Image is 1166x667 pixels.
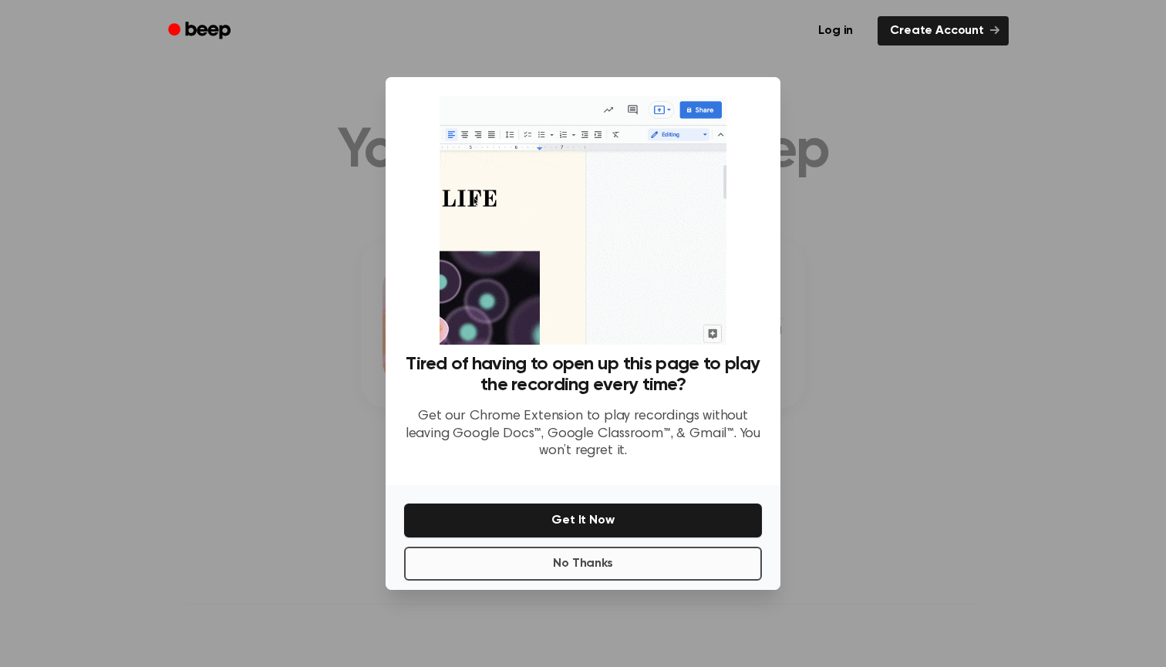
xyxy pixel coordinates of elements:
[878,16,1009,45] a: Create Account
[440,96,726,345] img: Beep extension in action
[404,504,762,537] button: Get It Now
[157,16,244,46] a: Beep
[404,547,762,581] button: No Thanks
[404,354,762,396] h3: Tired of having to open up this page to play the recording every time?
[803,13,868,49] a: Log in
[404,408,762,460] p: Get our Chrome Extension to play recordings without leaving Google Docs™, Google Classroom™, & Gm...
